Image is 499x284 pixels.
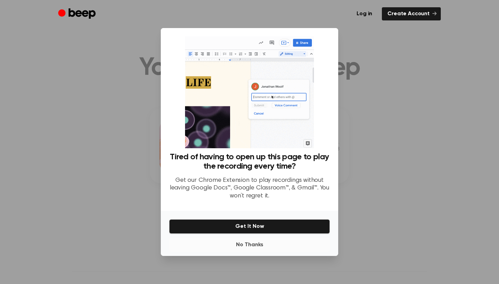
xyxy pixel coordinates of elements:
[185,36,314,148] img: Beep extension in action
[351,7,378,20] a: Log in
[382,7,441,20] a: Create Account
[169,219,330,234] button: Get It Now
[169,177,330,200] p: Get our Chrome Extension to play recordings without leaving Google Docs™, Google Classroom™, & Gm...
[58,7,97,21] a: Beep
[169,152,330,171] h3: Tired of having to open up this page to play the recording every time?
[169,238,330,252] button: No Thanks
